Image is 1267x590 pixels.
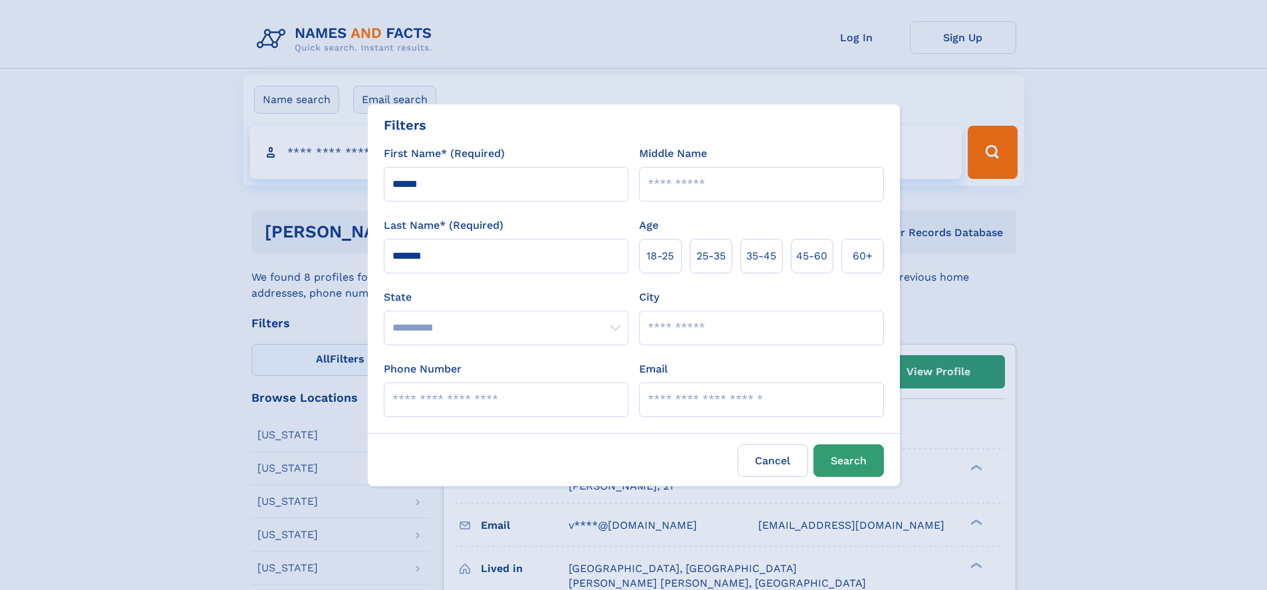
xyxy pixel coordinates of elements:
[646,248,674,264] span: 18‑25
[813,444,884,477] button: Search
[746,248,776,264] span: 35‑45
[384,289,629,305] label: State
[738,444,808,477] label: Cancel
[384,218,503,233] label: Last Name* (Required)
[384,361,462,377] label: Phone Number
[639,146,707,162] label: Middle Name
[639,361,668,377] label: Email
[384,146,505,162] label: First Name* (Required)
[384,115,426,135] div: Filters
[639,289,659,305] label: City
[696,248,726,264] span: 25‑35
[796,248,827,264] span: 45‑60
[639,218,658,233] label: Age
[853,248,873,264] span: 60+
